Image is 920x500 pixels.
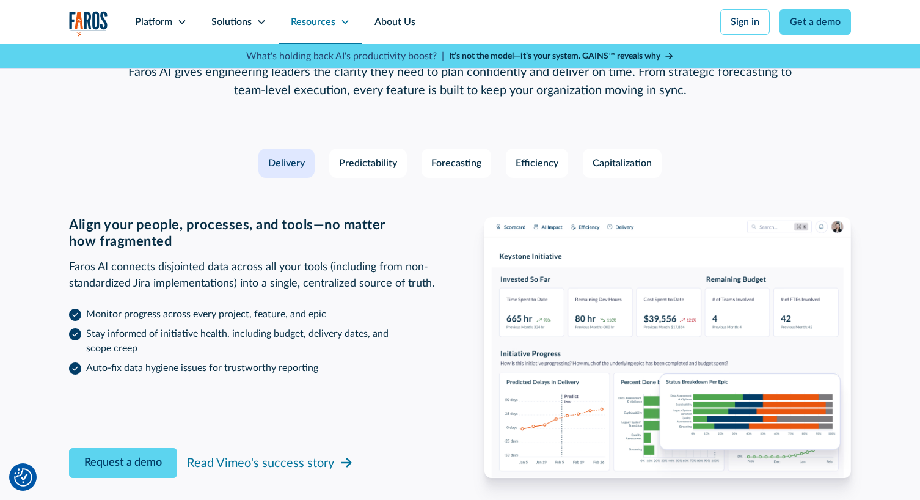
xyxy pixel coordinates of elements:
p: What's holding back AI's productivity boost? | [246,49,444,64]
div: Capitalization [593,156,652,171]
li: Monitor progress across every project, feature, and epic [69,307,436,322]
a: Get a demo [779,9,851,35]
a: Request a demo [69,448,177,478]
li: Auto-fix data hygiene issues for trustworthy reporting [69,361,436,375]
div: Solutions [211,15,252,29]
img: Revisit consent button [14,468,32,487]
li: Stay informed of initiative health, including budget, delivery dates, and scope creep [69,326,436,356]
a: It’s not the model—it’s your system. GAINS™ reveals why [449,50,674,63]
div: Read Vimeo's success story [187,454,334,472]
p: Faros AI connects disjointed data across all your tools (including from non-standardized Jira imp... [69,259,436,292]
a: Sign in [720,9,770,35]
div: Predictability [339,156,397,171]
div: Delivery [268,156,305,171]
h3: Align your people, processes, and tools—no matter how fragmented [69,217,436,249]
a: home [69,11,108,36]
div: Forecasting [431,156,481,171]
img: Logo of the analytics and reporting company Faros. [69,11,108,36]
div: Efficiency [516,156,558,171]
strong: It’s not the model—it’s your system. GAINS™ reveals why [449,52,660,61]
button: Cookie Settings [14,468,32,487]
p: Faros AI gives engineering leaders the clarity they need to plan confidently and deliver on time.... [128,63,792,100]
div: Platform [135,15,172,29]
a: Read Vimeo's success story [187,452,354,475]
div: Resources [291,15,335,29]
